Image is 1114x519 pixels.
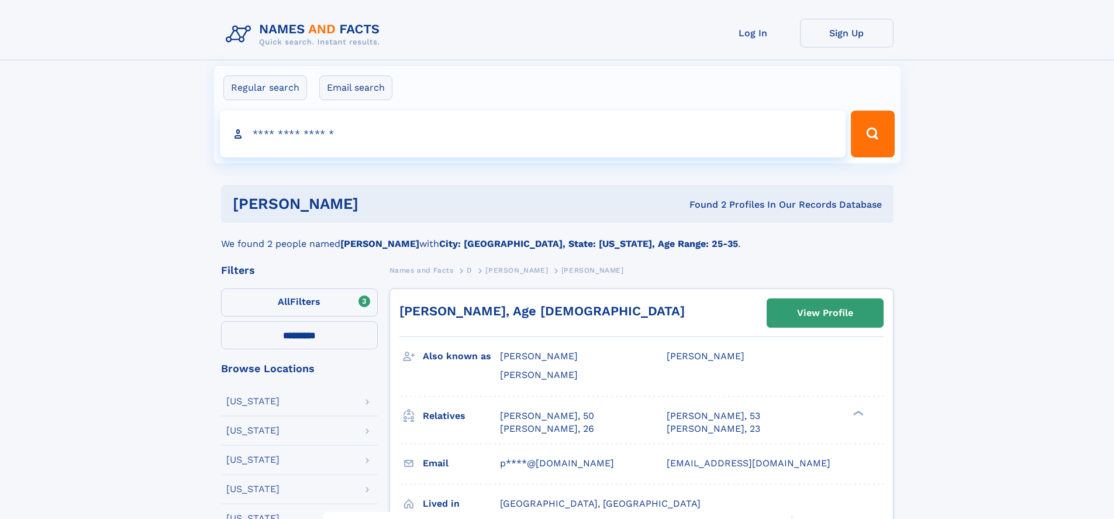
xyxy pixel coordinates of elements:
span: [EMAIL_ADDRESS][DOMAIN_NAME] [667,458,830,469]
h1: [PERSON_NAME] [233,197,524,211]
button: Search Button [851,111,894,157]
label: Regular search [223,75,307,100]
span: [PERSON_NAME] [500,350,578,362]
h3: Relatives [423,406,500,426]
span: D [467,266,472,274]
div: View Profile [797,300,853,326]
a: Sign Up [800,19,894,47]
h3: Lived in [423,494,500,514]
a: [PERSON_NAME], 53 [667,410,760,422]
div: [US_STATE] [226,426,280,435]
a: View Profile [767,299,883,327]
a: Log In [706,19,800,47]
b: [PERSON_NAME] [340,238,419,249]
span: All [278,296,290,307]
label: Filters [221,288,378,317]
div: Browse Locations [221,363,378,374]
label: Email search [319,75,392,100]
a: [PERSON_NAME], 23 [667,422,760,435]
span: [GEOGRAPHIC_DATA], [GEOGRAPHIC_DATA] [500,498,701,509]
span: [PERSON_NAME] [667,350,744,362]
a: [PERSON_NAME], 26 [500,422,594,435]
span: [PERSON_NAME] [485,266,548,274]
span: [PERSON_NAME] [500,369,578,380]
img: Logo Names and Facts [221,19,389,50]
div: Found 2 Profiles In Our Records Database [524,198,882,211]
a: Names and Facts [389,263,454,277]
a: [PERSON_NAME], 50 [500,410,594,422]
a: [PERSON_NAME] [485,263,548,277]
span: [PERSON_NAME] [561,266,624,274]
h3: Email [423,453,500,473]
h3: Also known as [423,346,500,366]
div: [US_STATE] [226,455,280,465]
b: City: [GEOGRAPHIC_DATA], State: [US_STATE], Age Range: 25-35 [439,238,738,249]
div: We found 2 people named with . [221,223,894,251]
a: D [467,263,472,277]
div: [US_STATE] [226,397,280,406]
div: [US_STATE] [226,484,280,494]
input: search input [220,111,846,157]
div: ❯ [850,409,864,417]
div: Filters [221,265,378,276]
a: [PERSON_NAME], Age [DEMOGRAPHIC_DATA] [399,304,685,318]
